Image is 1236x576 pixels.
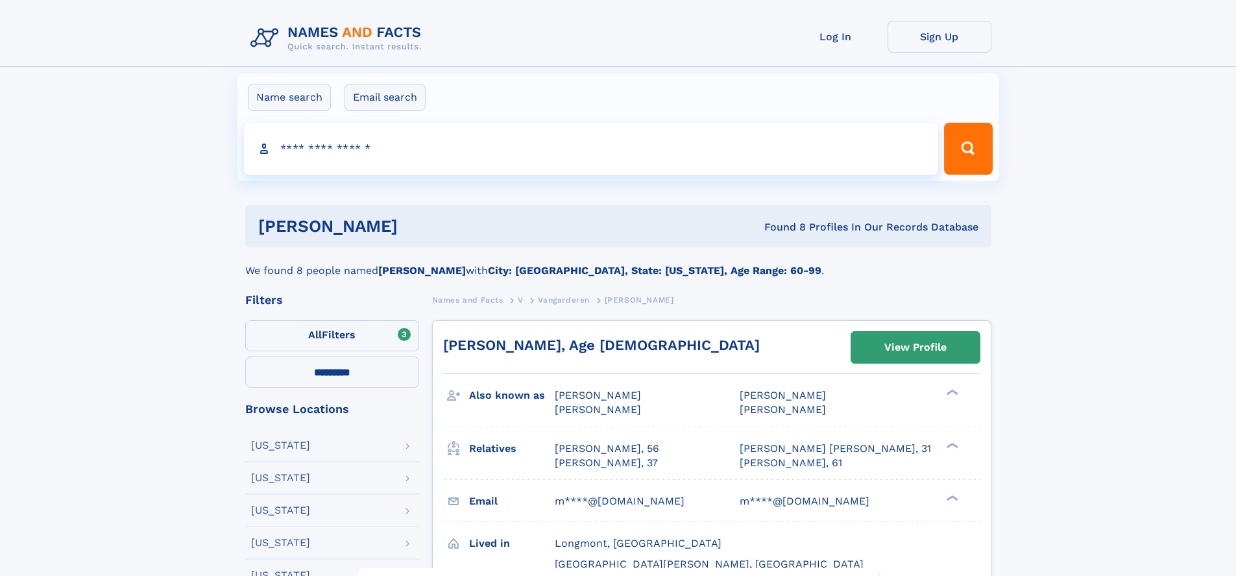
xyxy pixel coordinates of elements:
[943,494,959,502] div: ❯
[251,505,310,516] div: [US_STATE]
[251,440,310,451] div: [US_STATE]
[851,332,980,363] a: View Profile
[740,442,931,456] a: [PERSON_NAME] [PERSON_NAME], 31
[378,264,466,277] b: [PERSON_NAME]
[432,292,503,308] a: Names and Facts
[555,389,641,401] span: [PERSON_NAME]
[245,403,419,415] div: Browse Locations
[740,456,842,470] a: [PERSON_NAME], 61
[555,456,658,470] a: [PERSON_NAME], 37
[944,123,992,175] button: Search Button
[251,538,310,548] div: [US_STATE]
[248,84,331,111] label: Name search
[469,384,555,407] h3: Also known as
[555,403,641,416] span: [PERSON_NAME]
[469,490,555,512] h3: Email
[251,473,310,483] div: [US_STATE]
[488,264,821,277] b: City: [GEOGRAPHIC_DATA], State: [US_STATE], Age Range: 60-99
[943,388,959,397] div: ❯
[538,295,590,305] span: Vangarderen
[581,220,978,234] div: Found 8 Profiles In Our Records Database
[245,247,991,279] div: We found 8 people named with .
[308,329,322,341] span: All
[740,403,826,416] span: [PERSON_NAME]
[605,295,674,305] span: [PERSON_NAME]
[784,21,888,53] a: Log In
[555,442,659,456] a: [PERSON_NAME], 56
[888,21,991,53] a: Sign Up
[245,294,419,306] div: Filters
[258,218,581,234] h1: [PERSON_NAME]
[943,441,959,449] div: ❯
[443,337,760,353] a: [PERSON_NAME], Age [DEMOGRAPHIC_DATA]
[245,320,419,351] label: Filters
[740,389,826,401] span: [PERSON_NAME]
[538,292,590,308] a: Vangarderen
[518,295,524,305] span: V
[469,438,555,460] h3: Relatives
[345,84,426,111] label: Email search
[244,123,939,175] input: search input
[245,21,432,56] img: Logo Names and Facts
[469,532,555,555] h3: Lived in
[884,332,947,362] div: View Profile
[518,292,524,308] a: V
[555,537,721,549] span: Longmont, [GEOGRAPHIC_DATA]
[555,558,864,570] span: [GEOGRAPHIC_DATA][PERSON_NAME], [GEOGRAPHIC_DATA]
